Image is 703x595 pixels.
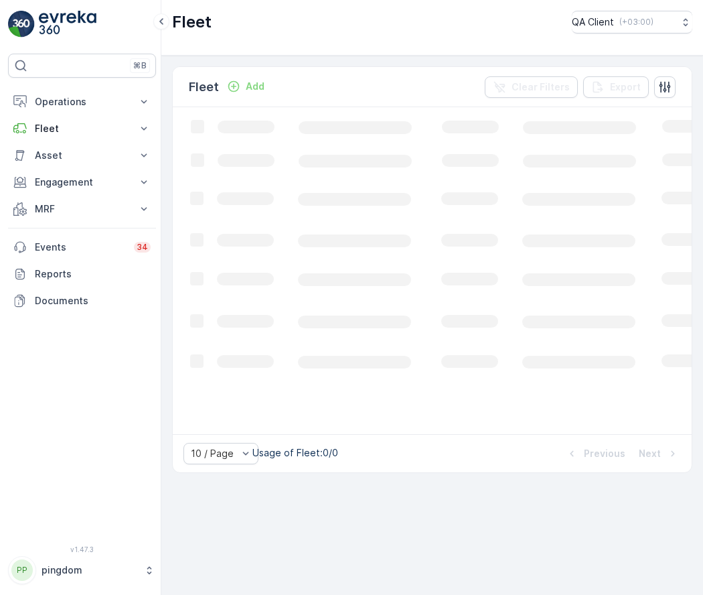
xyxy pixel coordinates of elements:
[35,241,126,254] p: Events
[485,76,578,98] button: Clear Filters
[35,294,151,308] p: Documents
[222,78,270,94] button: Add
[610,80,641,94] p: Export
[189,78,219,96] p: Fleet
[35,149,129,162] p: Asset
[639,447,661,460] p: Next
[35,176,129,189] p: Engagement
[35,95,129,109] p: Operations
[8,556,156,584] button: PPpingdom
[8,115,156,142] button: Fleet
[619,17,653,27] p: ( +03:00 )
[637,446,681,462] button: Next
[8,196,156,222] button: MRF
[35,267,151,281] p: Reports
[564,446,627,462] button: Previous
[583,76,649,98] button: Export
[8,545,156,553] span: v 1.47.3
[8,169,156,196] button: Engagement
[512,80,570,94] p: Clear Filters
[8,88,156,115] button: Operations
[8,287,156,314] a: Documents
[8,261,156,287] a: Reports
[11,559,33,581] div: PP
[252,446,338,460] p: Usage of Fleet : 0/0
[137,242,148,253] p: 34
[42,564,137,577] p: pingdom
[39,11,96,38] img: logo_light-DOdMpM7g.png
[172,11,212,33] p: Fleet
[8,11,35,38] img: logo
[572,11,692,34] button: QA Client(+03:00)
[246,80,264,93] p: Add
[133,60,147,71] p: ⌘B
[8,234,156,261] a: Events34
[572,15,614,29] p: QA Client
[35,122,129,135] p: Fleet
[584,447,625,460] p: Previous
[8,142,156,169] button: Asset
[35,202,129,216] p: MRF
